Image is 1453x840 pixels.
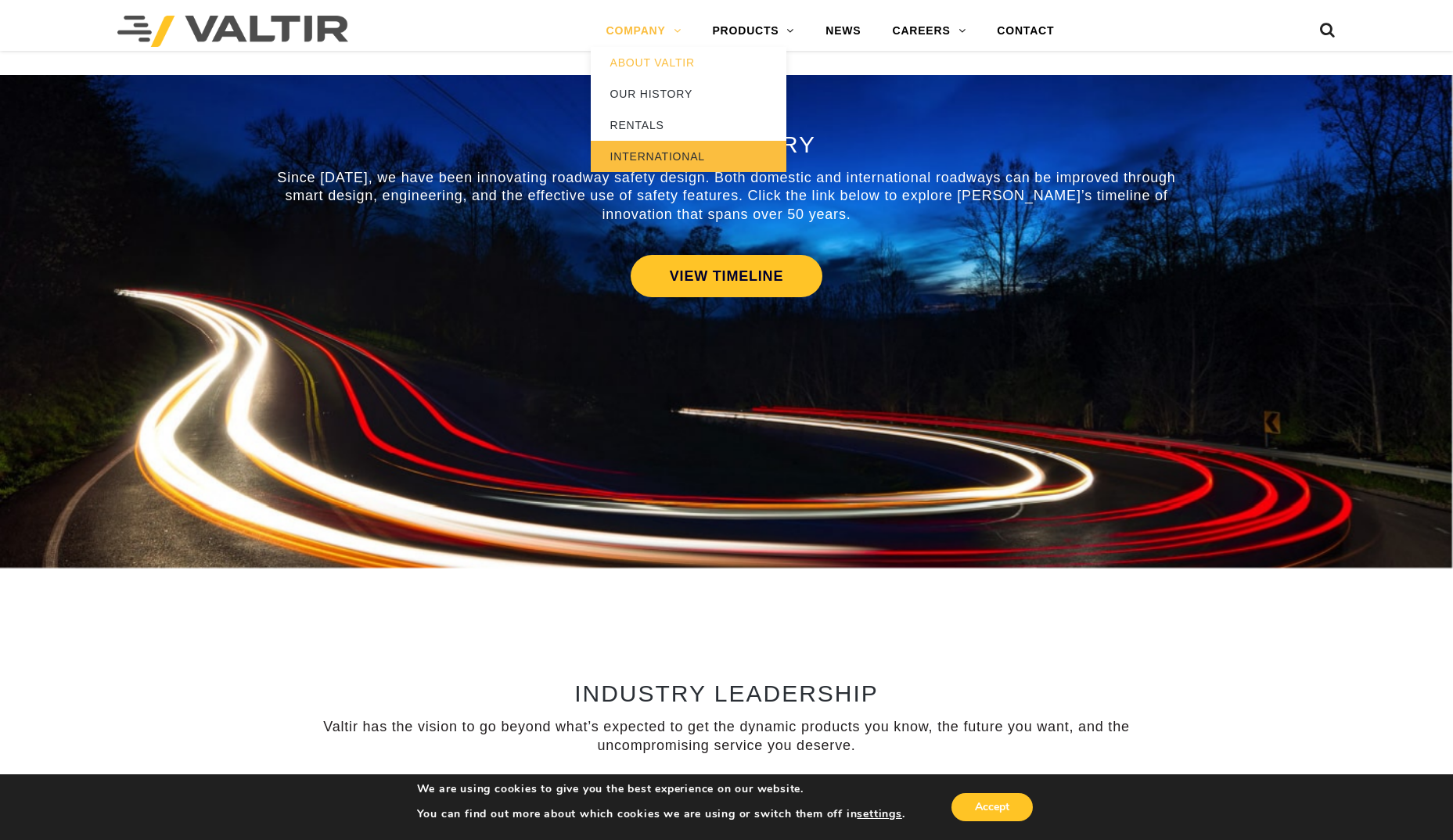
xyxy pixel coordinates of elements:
[696,16,810,47] a: PRODUCTS
[269,718,1185,755] p: Valtir has the vision to go beyond what’s expected to get the dynamic products you know, the futu...
[417,782,905,796] p: We are using cookies to give you the best experience on our website.
[269,680,1185,706] h2: INDUSTRY LEADERSHIP
[591,141,786,172] a: INTERNATIONAL
[981,16,1070,47] a: CONTACT
[876,16,981,47] a: CAREERS
[591,16,697,47] a: COMPANY
[857,807,901,821] button: settings
[631,255,822,297] a: VIEW TIMELINE
[117,16,348,47] img: Valtir
[417,807,905,821] p: You can find out more about which cookies we are using or switch them off in .
[951,793,1033,821] button: Accept
[591,47,786,78] a: ABOUT VALTIR
[591,109,786,141] a: RENTALS
[810,16,876,47] a: NEWS
[277,170,1175,222] span: Since [DATE], we have been innovating roadway safety design. Both domestic and international road...
[591,78,786,109] a: OUR HISTORY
